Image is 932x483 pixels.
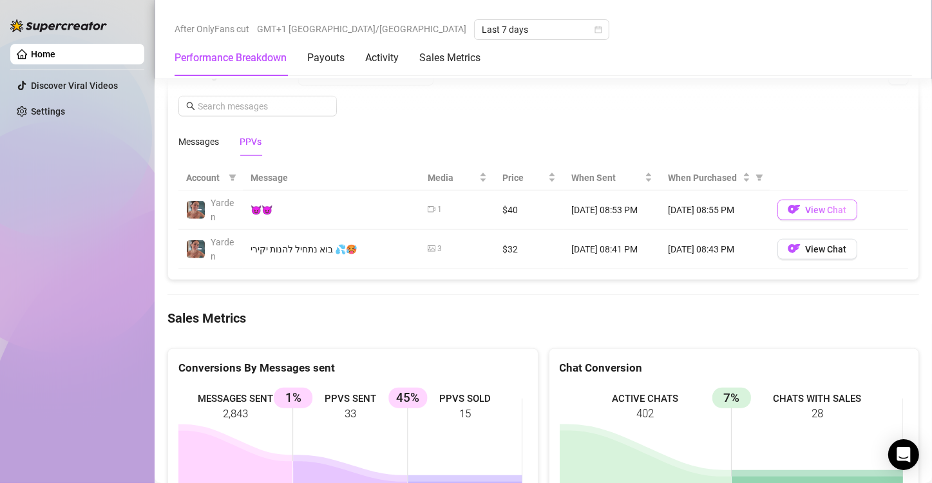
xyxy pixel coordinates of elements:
[660,191,770,230] td: [DATE] 08:55 PM
[888,439,919,470] div: Open Intercom Messenger
[756,174,763,182] span: filter
[307,50,345,66] div: Payouts
[251,203,412,217] div: 😈😈
[806,244,847,254] span: View Chat
[777,207,857,218] a: OFView Chat
[211,198,234,222] span: Yarden
[495,166,563,191] th: Price
[211,237,234,261] span: Yarden
[31,106,65,117] a: Settings
[495,230,563,269] td: $32
[186,171,223,185] span: Account
[806,205,847,215] span: View Chat
[226,168,239,187] span: filter
[167,309,919,327] h4: Sales Metrics
[571,171,642,185] span: When Sent
[428,205,435,213] span: video-camera
[564,166,660,191] th: When Sent
[419,50,480,66] div: Sales Metrics
[240,135,262,149] div: PPVs
[594,26,602,33] span: calendar
[187,201,205,219] img: Yarden
[560,359,909,377] div: Chat Conversion
[437,204,442,216] div: 1
[564,191,660,230] td: [DATE] 08:53 PM
[175,50,287,66] div: Performance Breakdown
[31,80,118,91] a: Discover Viral Videos
[186,102,195,111] span: search
[365,50,399,66] div: Activity
[788,203,801,216] img: OF
[243,166,420,191] th: Message
[660,230,770,269] td: [DATE] 08:43 PM
[668,171,740,185] span: When Purchased
[10,19,107,32] img: logo-BBDzfeDw.svg
[502,171,545,185] span: Price
[437,243,442,255] div: 3
[788,242,801,255] img: OF
[31,49,55,59] a: Home
[257,19,466,39] span: GMT+1 [GEOGRAPHIC_DATA]/[GEOGRAPHIC_DATA]
[187,240,205,258] img: Yarden
[564,230,660,269] td: [DATE] 08:41 PM
[660,166,770,191] th: When Purchased
[777,200,857,220] button: OFView Chat
[178,359,528,377] div: Conversions By Messages sent
[428,245,435,252] span: picture
[420,166,495,191] th: Media
[178,135,219,149] div: Messages
[175,19,249,39] span: After OnlyFans cut
[229,174,236,182] span: filter
[482,20,602,39] span: Last 7 days
[251,242,412,256] div: בוא נתחיל להנות יקירי 💦🥵
[495,191,563,230] td: $40
[777,239,857,260] button: OFView Chat
[428,171,477,185] span: Media
[198,99,329,113] input: Search messages
[753,168,766,187] span: filter
[777,247,857,257] a: OFView Chat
